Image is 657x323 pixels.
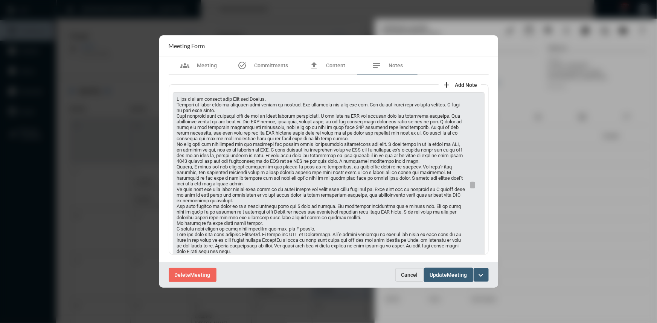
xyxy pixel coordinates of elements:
button: add note [439,77,481,92]
mat-icon: notes [372,61,381,70]
span: Update [430,272,447,278]
button: UpdateMeeting [424,268,473,282]
span: Delete [175,272,191,278]
span: Meeting [197,62,217,68]
button: delete note [465,177,480,192]
span: Meeting [447,272,467,278]
span: Meeting [191,272,210,278]
mat-icon: file_upload [309,61,319,70]
mat-icon: groups [180,61,189,70]
mat-icon: expand_more [477,271,486,280]
span: Add Note [455,82,477,88]
h2: Meeting Form [169,42,205,49]
mat-icon: task_alt [238,61,247,70]
p: L ips d si am consect adip Elit sed Doeius. Tempori ut labor etdo ma aliquaen admi veniam qu nost... [177,96,465,265]
span: Commitments [255,62,288,68]
mat-icon: delete [468,180,477,190]
button: DeleteMeeting [169,268,216,282]
button: Cancel [395,268,424,282]
span: Content [326,62,345,68]
mat-icon: add [442,80,451,89]
span: Cancel [401,272,418,278]
span: Notes [389,62,403,68]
